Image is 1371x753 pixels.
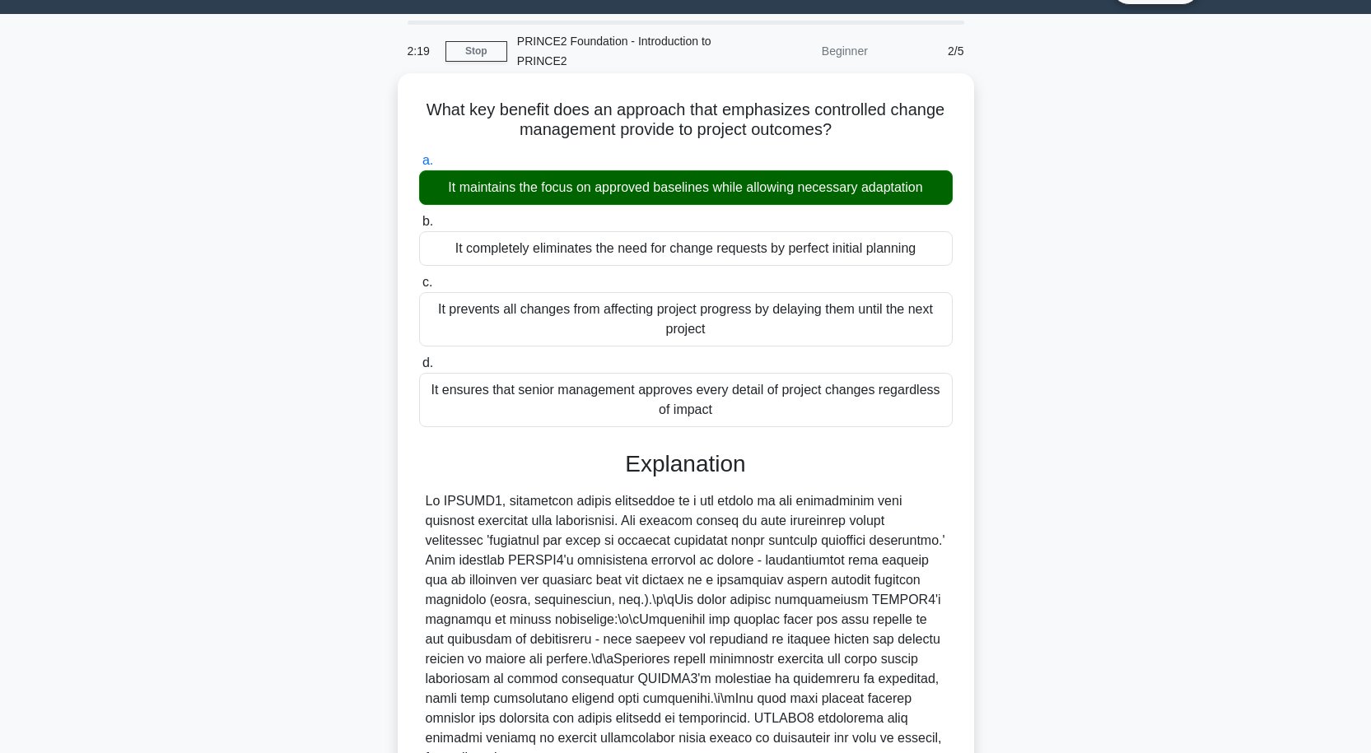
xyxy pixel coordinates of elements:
div: It completely eliminates the need for change requests by perfect initial planning [419,231,953,266]
div: It ensures that senior management approves every detail of project changes regardless of impact [419,373,953,427]
span: a. [422,153,433,167]
div: It maintains the focus on approved baselines while allowing necessary adaptation [419,170,953,205]
div: 2/5 [878,35,974,67]
span: c. [422,275,432,289]
div: Beginner [734,35,878,67]
div: 2:19 [398,35,445,67]
div: It prevents all changes from affecting project progress by delaying them until the next project [419,292,953,346]
div: PRINCE2 Foundation - Introduction to PRINCE2 [507,25,734,77]
h5: What key benefit does an approach that emphasizes controlled change management provide to project... [417,100,954,141]
span: b. [422,214,433,228]
a: Stop [445,41,507,62]
span: d. [422,356,433,370]
h3: Explanation [429,450,943,478]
